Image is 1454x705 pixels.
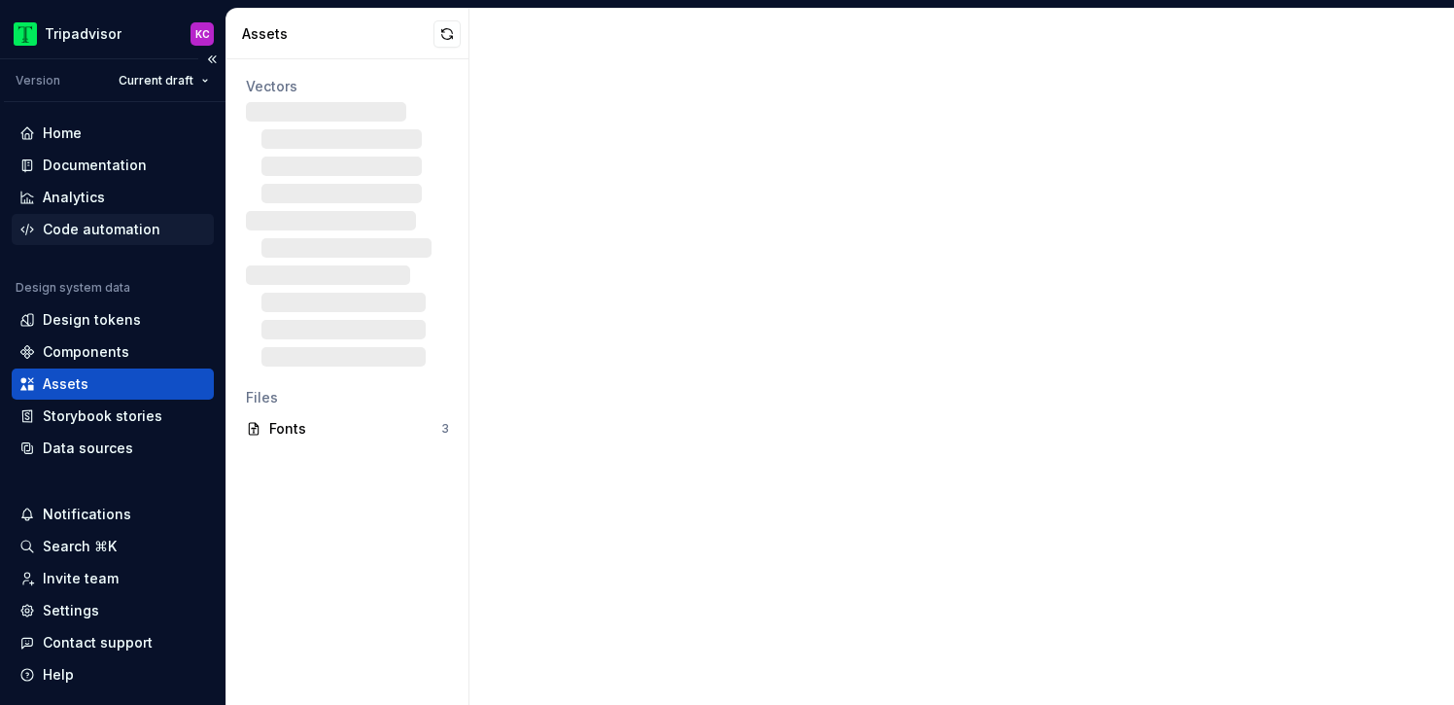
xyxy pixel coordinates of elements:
[246,77,449,96] div: Vectors
[43,220,160,239] div: Code automation
[12,659,214,690] button: Help
[12,336,214,368] a: Components
[14,22,37,46] img: 0ed0e8b8-9446-497d-bad0-376821b19aa5.png
[16,280,130,296] div: Design system data
[12,433,214,464] a: Data sources
[110,67,218,94] button: Current draft
[43,374,88,394] div: Assets
[12,150,214,181] a: Documentation
[12,182,214,213] a: Analytics
[12,563,214,594] a: Invite team
[119,73,193,88] span: Current draft
[43,123,82,143] div: Home
[198,46,225,73] button: Collapse sidebar
[12,627,214,658] button: Contact support
[43,156,147,175] div: Documentation
[43,601,99,620] div: Settings
[43,569,119,588] div: Invite team
[242,24,433,44] div: Assets
[43,342,129,362] div: Components
[43,439,133,458] div: Data sources
[43,633,153,652] div: Contact support
[43,665,74,685] div: Help
[43,406,162,426] div: Storybook stories
[195,26,210,42] div: KC
[4,13,222,54] button: TripadvisorKC
[43,505,131,524] div: Notifications
[12,401,214,432] a: Storybook stories
[16,73,60,88] div: Version
[12,369,214,400] a: Assets
[45,24,121,44] div: Tripadvisor
[441,421,449,437] div: 3
[12,118,214,149] a: Home
[246,388,449,407] div: Files
[12,595,214,626] a: Settings
[12,499,214,530] button: Notifications
[238,413,457,444] a: Fonts3
[12,214,214,245] a: Code automation
[43,537,117,556] div: Search ⌘K
[269,419,441,439] div: Fonts
[43,310,141,330] div: Design tokens
[43,188,105,207] div: Analytics
[12,531,214,562] button: Search ⌘K
[12,304,214,335] a: Design tokens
